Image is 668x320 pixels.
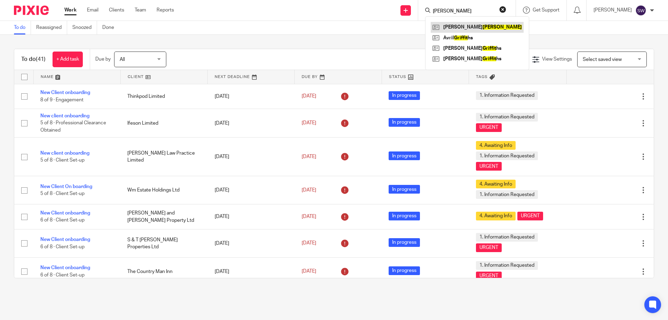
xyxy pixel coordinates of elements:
[72,21,97,34] a: Snoozed
[476,162,502,171] span: URGENT
[389,185,420,194] span: In progress
[208,229,295,257] td: [DATE]
[40,121,106,133] span: 5 of 8 · Professional Clearance Obtained
[389,266,420,275] span: In progress
[36,21,67,34] a: Reassigned
[40,244,85,249] span: 6 of 8 · Client Set-up
[53,52,83,67] a: + Add task
[40,192,85,196] span: 5 of 8 · Client Set-up
[120,138,207,176] td: [PERSON_NAME] Law Practice Limited
[302,269,316,274] span: [DATE]
[476,261,538,270] span: 1. Information Requested
[120,176,207,204] td: Wm Estate Holdings Ltd
[208,257,295,286] td: [DATE]
[476,272,502,280] span: URGENT
[476,151,538,160] span: 1. Information Requested
[40,151,89,156] a: New client onboarding
[120,229,207,257] td: S & T [PERSON_NAME] Properties Ltd
[109,7,124,14] a: Clients
[533,8,559,13] span: Get Support
[40,158,85,163] span: 5 of 8 · Client Set-up
[432,8,495,15] input: Search
[517,212,543,220] span: URGENT
[476,123,502,132] span: URGENT
[476,190,538,199] span: 1. Information Requested
[87,7,98,14] a: Email
[389,118,420,127] span: In progress
[40,114,89,118] a: New client onboarding
[302,214,316,219] span: [DATE]
[95,56,111,63] p: Due by
[389,91,420,100] span: In progress
[476,243,502,252] span: URGENT
[208,138,295,176] td: [DATE]
[40,265,90,270] a: New Client onboarding
[476,233,538,242] span: 1. Information Requested
[476,91,538,100] span: 1. Information Requested
[40,237,90,242] a: New Client onboarding
[476,141,516,150] span: 4. Awaiting Info
[40,97,83,102] span: 8 of 9 · Engagement
[102,21,119,34] a: Done
[208,176,295,204] td: [DATE]
[40,211,90,216] a: New Client onboarding
[594,7,632,14] p: [PERSON_NAME]
[583,57,622,62] span: Select saved view
[389,238,420,247] span: In progress
[302,154,316,159] span: [DATE]
[542,57,572,62] span: View Settings
[157,7,174,14] a: Reports
[135,7,146,14] a: Team
[389,151,420,160] span: In progress
[302,188,316,193] span: [DATE]
[21,56,46,63] h1: To do
[208,84,295,109] td: [DATE]
[36,56,46,62] span: (41)
[302,94,316,99] span: [DATE]
[40,90,90,95] a: New Client onboarding
[208,204,295,229] td: [DATE]
[64,7,77,14] a: Work
[14,6,49,15] img: Pixie
[476,75,488,79] span: Tags
[302,241,316,246] span: [DATE]
[120,109,207,137] td: Ifeson Limited
[14,21,31,34] a: To do
[499,6,506,13] button: Clear
[120,57,125,62] span: All
[389,212,420,220] span: In progress
[120,204,207,229] td: [PERSON_NAME] and [PERSON_NAME] Property Ltd
[120,257,207,286] td: The Country Man Inn
[302,120,316,125] span: [DATE]
[476,212,516,220] span: 4. Awaiting Info
[40,273,85,278] span: 6 of 8 · Client Set-up
[476,180,516,188] span: 4. Awaiting Info
[40,218,85,223] span: 6 of 8 · Client Set-up
[208,109,295,137] td: [DATE]
[40,184,92,189] a: New Client On boarding
[635,5,646,16] img: svg%3E
[120,84,207,109] td: Thinkpod Limited
[476,113,538,122] span: 1. Information Requested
